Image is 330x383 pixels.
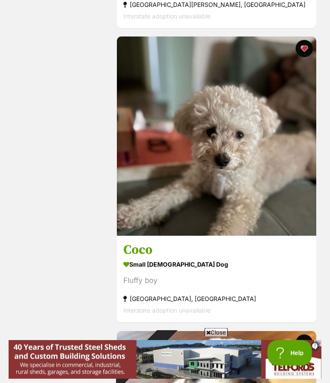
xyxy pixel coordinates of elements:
div: [GEOGRAPHIC_DATA], [GEOGRAPHIC_DATA] [123,294,310,305]
button: favourite [296,40,313,58]
h3: Coco [123,243,310,259]
span: Close [205,328,228,337]
iframe: Help Scout Beacon - Open [267,340,313,366]
img: Coco [117,37,316,236]
img: adchoices.png [307,1,312,6]
a: Coco small [DEMOGRAPHIC_DATA] Dog Fluffy boy [GEOGRAPHIC_DATA], [GEOGRAPHIC_DATA] Interstate adop... [117,236,316,323]
div: small [DEMOGRAPHIC_DATA] Dog [123,259,310,271]
img: info.svg [311,343,319,350]
button: favourite [296,335,313,352]
span: Interstate adoption unavailable [123,307,211,315]
span: Interstate adoption unavailable [123,13,211,20]
div: Fluffy boy [123,276,310,287]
